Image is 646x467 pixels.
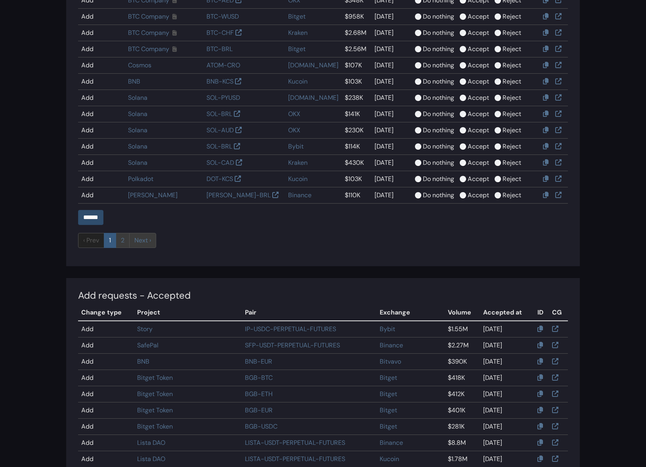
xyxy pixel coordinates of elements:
a: OKX [288,110,300,118]
a: OKX [288,126,300,134]
a: BGB-BTC [245,374,273,382]
a: BTC Company [128,29,169,37]
td: $958K [342,9,371,25]
td: $2.56M [342,41,371,57]
label: Accept [468,191,489,200]
a: Solana [128,126,147,134]
label: Reject [503,142,521,151]
a: Bitget Token [137,406,173,414]
a: Kraken [288,29,308,37]
a: [PERSON_NAME] [128,191,178,199]
th: CG [549,305,568,321]
td: $418K [445,370,480,386]
label: Reject [503,28,521,38]
a: [DOMAIN_NAME] [288,93,338,102]
a: Kucoin [288,175,308,183]
a: BTC-WUSD [206,12,239,21]
a: Bitget [380,374,397,382]
label: Accept [468,77,489,86]
a: BNB [128,77,140,86]
a: Solana [128,93,147,102]
a: Polkadot [128,175,153,183]
a: Solana [128,142,147,151]
th: Project [134,305,242,321]
td: [DATE] [371,41,411,57]
label: Reject [503,174,521,184]
label: Accept [468,126,489,135]
td: Add [78,337,134,353]
a: Kraken [288,158,308,167]
label: Do nothing [423,142,454,151]
td: Add [78,451,134,467]
a: Solana [128,158,147,167]
a: BNB [137,357,149,366]
td: [DATE] [371,25,411,41]
a: Bitget [380,406,397,414]
td: $103K [342,74,371,90]
label: Do nothing [423,158,454,168]
a: Bitvavo [380,357,401,366]
td: $412K [445,386,480,402]
a: LISTA-USDT-PERPETUAL-FUTURES [245,438,345,447]
td: $230K [342,122,371,139]
a: Bitget [380,422,397,431]
a: BGB-EUR [245,406,273,414]
label: Accept [468,142,489,151]
a: SOL-CAD [206,158,234,167]
a: Cosmos [128,61,151,69]
label: Reject [503,126,521,135]
td: $238K [342,90,371,106]
a: SOL-BRL [206,142,232,151]
a: Bitget [380,390,397,398]
td: $107K [342,57,371,74]
td: [DATE] [371,122,411,139]
label: Accept [468,61,489,70]
td: Add [78,353,134,370]
a: Kucoin [380,455,399,463]
a: SafePal [137,341,159,349]
label: Reject [503,191,521,200]
label: Do nothing [423,126,454,135]
a: Bitget Token [137,374,173,382]
a: [DOMAIN_NAME] [288,61,338,69]
a: BTC-BRL [206,45,233,53]
td: Add [78,187,125,204]
label: Do nothing [423,109,454,119]
td: $8.8M [445,435,480,451]
td: $2.27M [445,337,480,353]
label: Do nothing [423,93,454,103]
td: Add [78,402,134,418]
label: Do nothing [423,28,454,38]
a: [PERSON_NAME]-BRL [206,191,271,199]
td: [DATE] [480,418,534,435]
th: Exchange [377,305,444,321]
a: BTC Company [128,45,169,53]
td: $401K [445,402,480,418]
a: Bybit [288,142,304,151]
td: [DATE] [371,139,411,155]
td: $103K [342,171,371,187]
a: Binance [380,438,403,447]
td: $1.55M [445,321,480,337]
label: Reject [503,61,521,70]
td: [DATE] [480,337,534,353]
td: Add [78,418,134,435]
td: [DATE] [371,155,411,171]
a: Binance [380,341,403,349]
td: [DATE] [371,90,411,106]
td: Add [78,370,134,386]
th: Pair [242,305,377,321]
td: [DATE] [480,435,534,451]
a: ATOM-CRO [206,61,240,69]
td: [DATE] [371,171,411,187]
a: SOL-AUD [206,126,234,134]
a: SFP-USDT-PERPETUAL-FUTURES [245,341,340,349]
td: Add [78,435,134,451]
td: Add [78,25,125,41]
a: Bitget [288,12,306,21]
a: BTC Company [128,12,169,21]
td: Add [78,9,125,25]
label: Reject [503,93,521,103]
a: Lista DAO [137,438,165,447]
a: Bybit [380,325,395,333]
